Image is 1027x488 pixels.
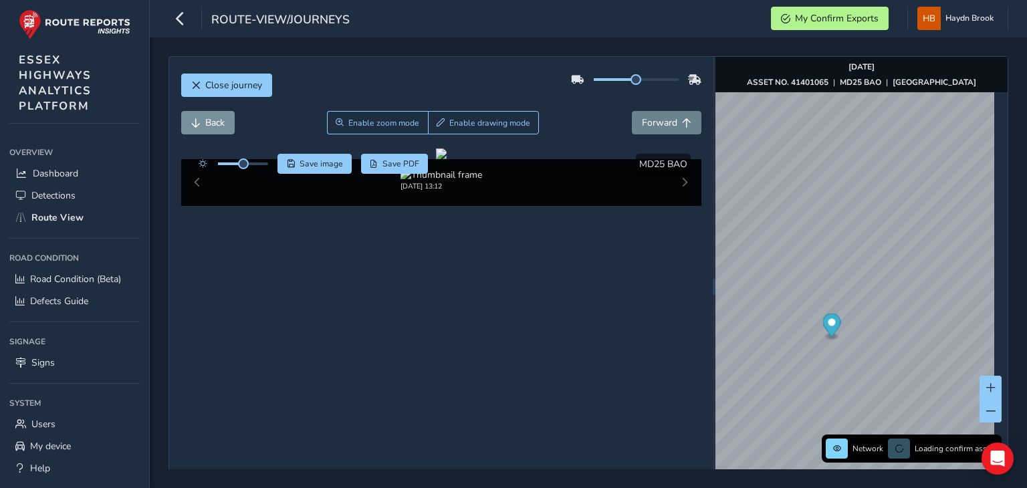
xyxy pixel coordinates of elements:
button: Haydn Brook [917,7,998,30]
button: Save [277,154,352,174]
span: Save image [300,158,343,169]
span: Defects Guide [30,295,88,308]
button: Zoom [327,111,428,134]
strong: MD25 BAO [840,77,881,88]
div: System [9,393,140,413]
div: [DATE] 13:12 [401,181,482,191]
button: Back [181,111,235,134]
span: Signs [31,356,55,369]
a: Route View [9,207,140,229]
span: Enable drawing mode [449,118,530,128]
a: Signs [9,352,140,374]
a: My device [9,435,140,457]
img: Thumbnail frame [401,168,482,181]
span: ESSEX HIGHWAYS ANALYTICS PLATFORM [19,52,92,114]
strong: [DATE] [848,62,875,72]
strong: [GEOGRAPHIC_DATA] [893,77,976,88]
a: Users [9,413,140,435]
button: PDF [361,154,429,174]
a: Dashboard [9,162,140,185]
span: My device [30,440,71,453]
span: Detections [31,189,76,202]
span: MD25 BAO [639,158,687,170]
span: Road Condition (Beta) [30,273,121,285]
span: Save PDF [382,158,419,169]
a: Road Condition (Beta) [9,268,140,290]
span: Users [31,418,55,431]
button: Forward [632,111,701,134]
img: rr logo [19,9,130,39]
div: Signage [9,332,140,352]
a: Defects Guide [9,290,140,312]
strong: ASSET NO. 41401065 [747,77,828,88]
span: Route View [31,211,84,224]
button: My Confirm Exports [771,7,889,30]
span: Network [852,443,883,454]
button: Close journey [181,74,272,97]
span: Forward [642,116,677,129]
span: route-view/journeys [211,11,350,30]
span: Close journey [205,79,262,92]
img: diamond-layout [917,7,941,30]
div: Open Intercom Messenger [982,443,1014,475]
button: Draw [428,111,540,134]
div: Overview [9,142,140,162]
span: Loading confirm assets [915,443,998,454]
span: Dashboard [33,167,78,180]
span: Enable zoom mode [348,118,419,128]
a: Help [9,457,140,479]
div: Road Condition [9,248,140,268]
span: Haydn Brook [945,7,994,30]
span: Help [30,462,50,475]
span: My Confirm Exports [795,12,879,25]
div: Map marker [823,314,841,341]
span: Back [205,116,225,129]
div: | | [747,77,976,88]
a: Detections [9,185,140,207]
